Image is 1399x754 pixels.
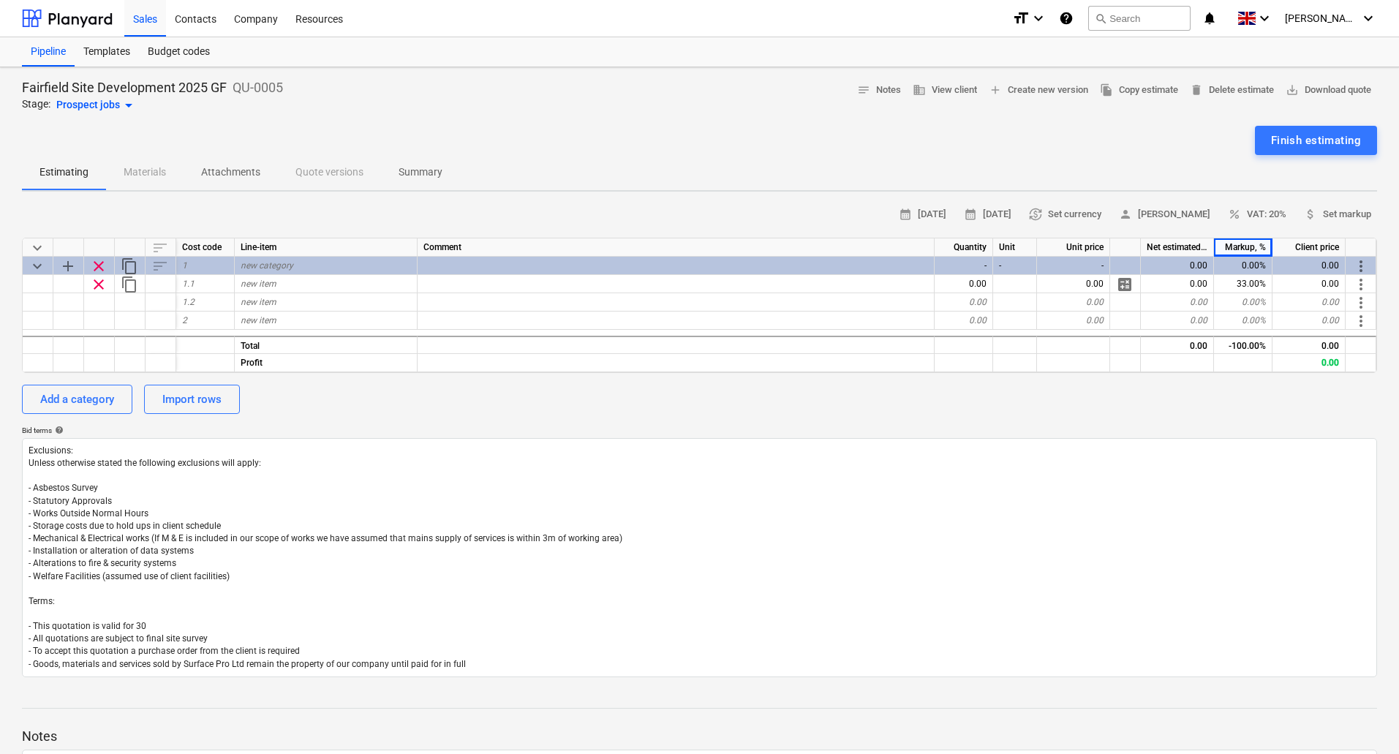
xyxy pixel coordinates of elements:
[235,354,418,372] div: Profit
[182,279,195,289] span: 1.1
[1141,257,1214,275] div: 0.00
[1214,312,1272,330] div: 0.00%
[1190,83,1203,97] span: delete
[1037,275,1110,293] div: 0.00
[1255,126,1377,155] button: Finish estimating
[1228,206,1286,223] span: VAT: 20%
[22,37,75,67] a: Pipeline
[1030,10,1047,27] i: keyboard_arrow_down
[1100,83,1113,97] span: file_copy
[22,438,1377,677] textarea: Exclusions: Unless otherwise stated the following exclusions will apply: - Asbestos Survey - Stat...
[1037,238,1110,257] div: Unit price
[120,97,137,114] span: arrow_drop_down
[1100,82,1178,99] span: Copy estimate
[182,315,187,325] span: 2
[993,257,1037,275] div: -
[1029,208,1042,221] span: currency_exchange
[1094,79,1184,102] button: Copy estimate
[935,238,993,257] div: Quantity
[139,37,219,67] a: Budget codes
[935,312,993,330] div: 0.00
[201,165,260,180] p: Attachments
[1190,82,1274,99] span: Delete estimate
[1214,293,1272,312] div: 0.00%
[851,79,907,102] button: Notes
[1304,206,1371,223] span: Set markup
[1272,293,1346,312] div: 0.00
[1298,203,1377,226] button: Set markup
[235,336,418,354] div: Total
[1012,10,1030,27] i: format_size
[958,203,1017,226] button: [DATE]
[1023,203,1107,226] button: Set currency
[1119,206,1210,223] span: [PERSON_NAME]
[241,315,276,325] span: new item
[857,83,870,97] span: notes
[22,79,227,97] p: Fairfield Site Development 2025 GF
[857,82,901,99] span: Notes
[241,279,276,289] span: new item
[1256,10,1273,27] i: keyboard_arrow_down
[935,257,993,275] div: -
[913,82,977,99] span: View client
[1141,312,1214,330] div: 0.00
[1037,257,1110,275] div: -
[989,82,1088,99] span: Create new version
[1352,312,1370,330] span: More actions
[1360,10,1377,27] i: keyboard_arrow_down
[1271,131,1361,150] div: Finish estimating
[1141,293,1214,312] div: 0.00
[39,165,88,180] p: Estimating
[90,276,108,293] span: Remove row
[1184,79,1280,102] button: Delete estimate
[121,257,138,275] span: Duplicate category
[1214,275,1272,293] div: 33.00%
[1037,312,1110,330] div: 0.00
[1116,276,1134,293] span: Manage detailed breakdown for the row
[1141,275,1214,293] div: 0.00
[899,208,912,221] span: calendar_month
[29,257,46,275] span: Collapse category
[1119,208,1132,221] span: person
[22,385,132,414] button: Add a category
[993,238,1037,257] div: Unit
[935,275,993,293] div: 0.00
[899,206,946,223] span: [DATE]
[399,165,442,180] p: Summary
[1286,83,1299,97] span: save_alt
[964,208,977,221] span: calendar_month
[1304,208,1317,221] span: attach_money
[1141,336,1214,354] div: 0.00
[75,37,139,67] a: Templates
[1272,257,1346,275] div: 0.00
[1222,203,1292,226] button: VAT: 20%
[1352,257,1370,275] span: More actions
[1352,276,1370,293] span: More actions
[1214,336,1272,354] div: -100.00%
[1202,10,1217,27] i: notifications
[983,79,1094,102] button: Create new version
[1285,12,1358,24] span: [PERSON_NAME]
[1029,206,1101,223] span: Set currency
[29,239,46,257] span: Collapse all categories
[90,257,108,275] span: Remove row
[162,390,222,409] div: Import rows
[1272,354,1346,372] div: 0.00
[1272,312,1346,330] div: 0.00
[1037,293,1110,312] div: 0.00
[1214,257,1272,275] div: 0.00%
[1352,294,1370,312] span: More actions
[1088,6,1191,31] button: Search
[1272,238,1346,257] div: Client price
[22,97,50,114] p: Stage:
[893,203,952,226] button: [DATE]
[40,390,114,409] div: Add a category
[144,385,240,414] button: Import rows
[1214,238,1272,257] div: Markup, %
[1095,12,1106,24] span: search
[1272,336,1346,354] div: 0.00
[907,79,983,102] button: View client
